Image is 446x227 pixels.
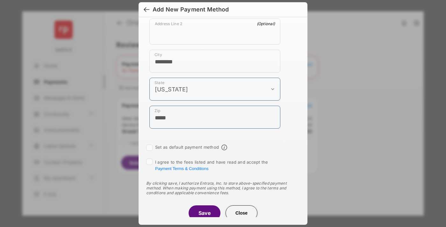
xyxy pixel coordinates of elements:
div: Add New Payment Method [153,6,229,13]
div: payment_method_screening[postal_addresses][locality] [149,50,280,73]
div: payment_method_screening[postal_addresses][addressLine2] [149,18,280,45]
div: payment_method_screening[postal_addresses][postalCode] [149,106,280,129]
button: Save [189,205,220,221]
div: payment_method_screening[postal_addresses][administrativeArea] [149,78,280,101]
label: Set as default payment method [155,145,219,150]
span: I agree to the fees listed and have read and accept the [155,160,268,171]
button: I agree to the fees listed and have read and accept the [155,166,208,171]
span: Default payment method info [221,145,227,150]
button: Close [226,205,257,221]
div: By clicking save, I authorize Entrata, Inc. to store above-specified payment method. When making ... [146,181,300,195]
